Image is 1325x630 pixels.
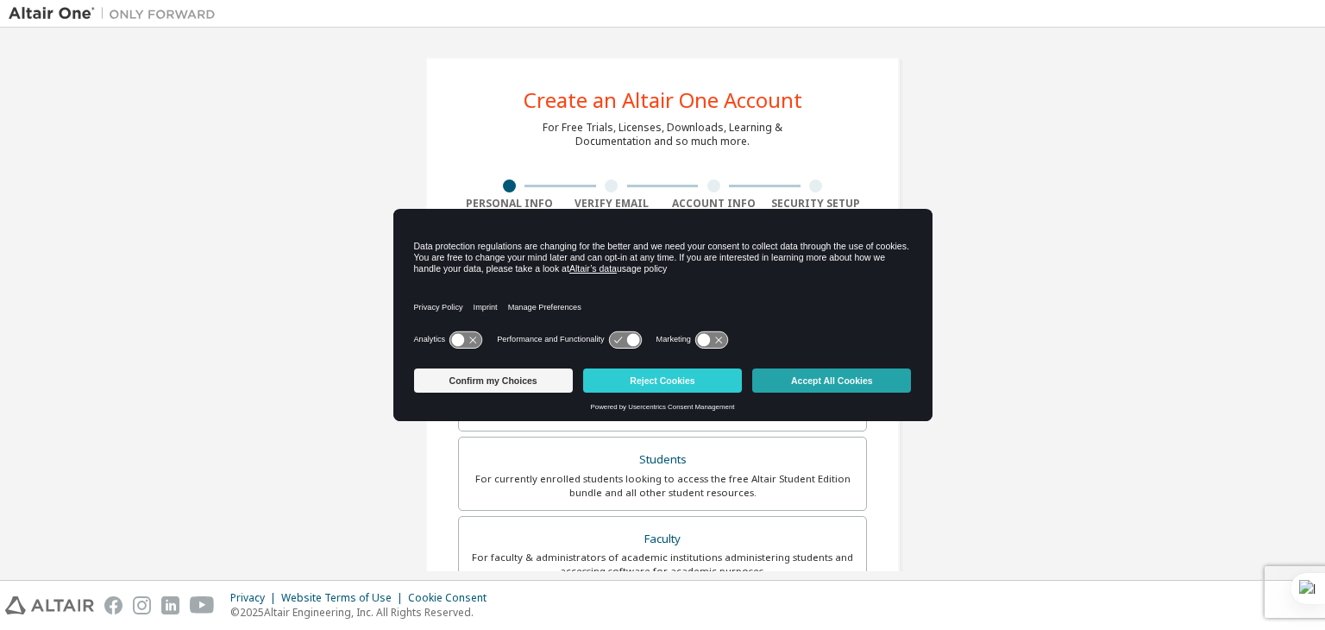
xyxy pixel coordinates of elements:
img: altair_logo.svg [5,596,94,614]
img: youtube.svg [190,596,215,614]
img: instagram.svg [133,596,151,614]
div: Security Setup [765,197,868,211]
div: Students [469,448,856,472]
div: Cookie Consent [408,591,497,605]
div: For currently enrolled students looking to access the free Altair Student Edition bundle and all ... [469,472,856,500]
div: Faculty [469,527,856,551]
div: Verify Email [561,197,663,211]
div: Account Info [662,197,765,211]
div: Create an Altair One Account [524,90,802,110]
img: facebook.svg [104,596,122,614]
div: For faculty & administrators of academic institutions administering students and accessing softwa... [469,551,856,578]
div: Website Terms of Use [281,591,408,605]
div: For Free Trials, Licenses, Downloads, Learning & Documentation and so much more. [543,121,782,148]
div: Privacy [230,591,281,605]
div: Personal Info [458,197,561,211]
img: linkedin.svg [161,596,179,614]
p: © 2025 Altair Engineering, Inc. All Rights Reserved. [230,605,497,620]
img: Altair One [9,5,224,22]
